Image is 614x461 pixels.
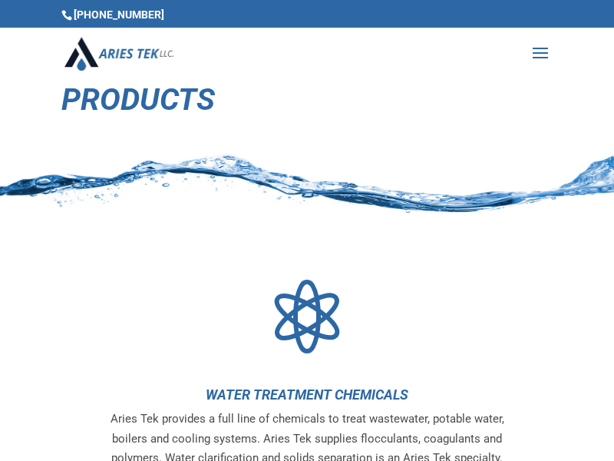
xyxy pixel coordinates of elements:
[64,37,173,70] img: Aries Tek
[270,280,344,353] a: 
[61,8,164,21] span: [PHONE_NUMBER]
[61,85,553,123] h1: Products
[206,386,408,403] a: Water Treatment Chemicals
